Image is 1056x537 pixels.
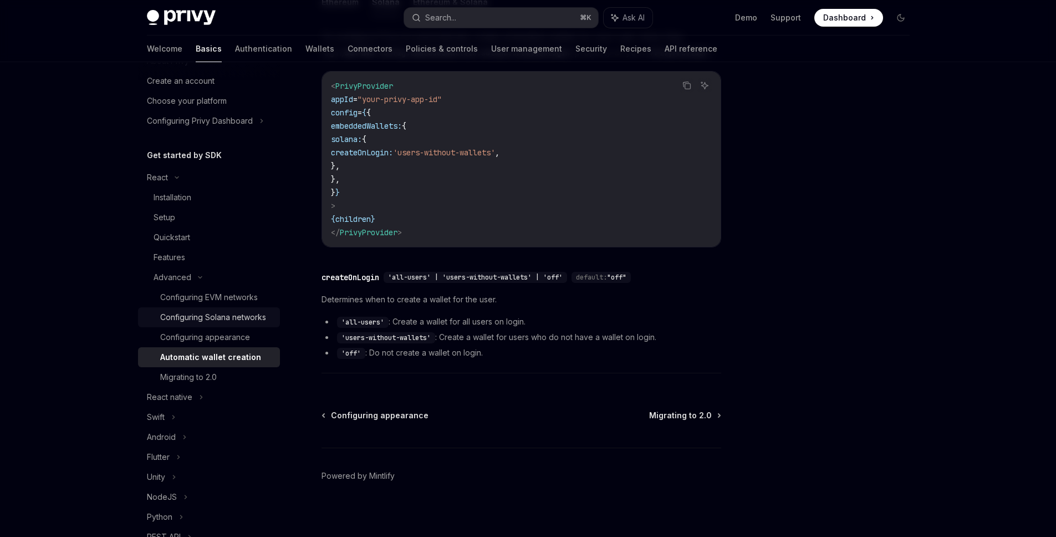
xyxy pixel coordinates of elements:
[425,11,456,24] div: Search...
[771,12,801,23] a: Support
[331,214,335,224] span: {
[388,273,563,282] span: 'all-users' | 'users-without-wallets' | 'off'
[331,121,402,131] span: embeddedWallets:
[138,307,280,327] a: Configuring Solana networks
[331,201,335,211] span: >
[138,287,280,307] a: Configuring EVM networks
[823,12,866,23] span: Dashboard
[331,134,362,144] span: solana:
[576,273,607,282] span: default:
[362,134,366,144] span: {
[147,490,177,504] div: NodeJS
[371,214,375,224] span: }
[235,36,292,62] a: Authentication
[353,94,358,104] span: =
[331,174,340,184] span: },
[147,470,165,484] div: Unity
[154,191,191,204] div: Installation
[322,293,721,306] span: Determines when to create a wallet for the user.
[491,36,562,62] a: User management
[331,410,428,421] span: Configuring appearance
[160,291,258,304] div: Configuring EVM networks
[366,108,371,118] span: {
[580,13,591,22] span: ⌘ K
[404,8,598,28] button: Search...⌘K
[358,108,362,118] span: =
[337,348,365,359] code: 'off'
[147,510,172,524] div: Python
[331,148,393,158] span: createOnLogin:
[680,78,694,93] button: Copy the contents from the code block
[402,121,406,131] span: {
[138,71,280,91] a: Create an account
[337,317,389,328] code: 'all-users'
[147,391,192,404] div: React native
[138,227,280,247] a: Quickstart
[305,36,334,62] a: Wallets
[495,148,499,158] span: ,
[154,231,190,244] div: Quickstart
[649,410,712,421] span: Migrating to 2.0
[160,311,266,324] div: Configuring Solana networks
[331,227,340,237] span: </
[160,351,261,364] div: Automatic wallet creation
[393,148,495,158] span: 'users-without-wallets'
[322,315,721,328] li: : Create a wallet for all users on login.
[331,161,340,171] span: },
[160,331,250,344] div: Configuring appearance
[322,331,721,344] li: : Create a wallet for users who do not have a wallet on login.
[814,9,883,27] a: Dashboard
[331,94,353,104] span: appId
[147,430,176,444] div: Android
[358,94,442,104] span: "your-privy-app-id"
[623,12,645,23] span: Ask AI
[147,74,215,88] div: Create an account
[735,12,757,23] a: Demo
[160,371,217,384] div: Migrating to 2.0
[154,251,185,264] div: Features
[138,367,280,387] a: Migrating to 2.0
[323,410,428,421] a: Configuring appearance
[322,272,379,283] div: createOnLogin
[348,36,392,62] a: Connectors
[362,108,366,118] span: {
[331,81,335,91] span: <
[147,10,216,26] img: dark logo
[575,36,607,62] a: Security
[138,327,280,347] a: Configuring appearance
[331,108,358,118] span: config
[154,271,191,284] div: Advanced
[154,211,175,224] div: Setup
[335,188,340,197] span: }
[147,171,168,184] div: React
[147,36,182,62] a: Welcome
[340,227,397,237] span: PrivyProvider
[147,149,222,162] h5: Get started by SDK
[138,188,280,207] a: Installation
[196,36,222,62] a: Basics
[138,247,280,267] a: Features
[620,36,651,62] a: Recipes
[147,411,165,424] div: Swift
[147,450,170,464] div: Flutter
[892,9,910,27] button: Toggle dark mode
[322,346,721,359] li: : Do not create a wallet on login.
[331,188,335,197] span: }
[335,214,371,224] span: children
[147,94,227,108] div: Choose your platform
[607,273,626,282] span: "off"
[335,81,393,91] span: PrivyProvider
[697,78,712,93] button: Ask AI
[665,36,717,62] a: API reference
[138,207,280,227] a: Setup
[604,8,652,28] button: Ask AI
[138,91,280,111] a: Choose your platform
[138,347,280,367] a: Automatic wallet creation
[397,227,402,237] span: >
[322,470,395,482] a: Powered by Mintlify
[337,332,435,343] code: 'users-without-wallets'
[406,36,478,62] a: Policies & controls
[147,114,253,128] div: Configuring Privy Dashboard
[649,410,720,421] a: Migrating to 2.0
